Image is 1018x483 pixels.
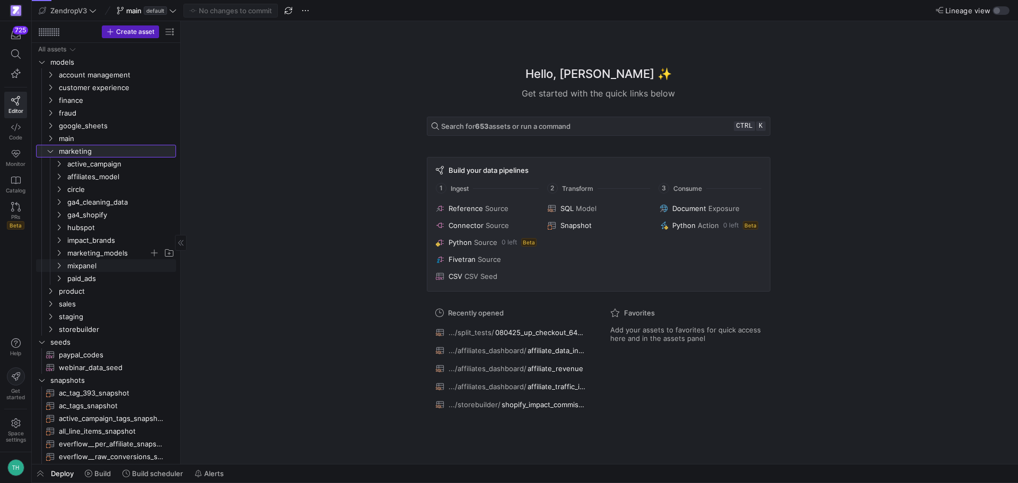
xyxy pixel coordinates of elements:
[36,68,176,81] div: Press SPACE to select this row.
[36,425,176,437] div: Press SPACE to select this row.
[434,253,539,266] button: FivetranSource
[528,346,586,355] span: affiliate_data_input
[36,387,176,399] div: Press SPACE to select this row.
[59,311,174,323] span: staging
[36,81,176,94] div: Press SPACE to select this row.
[4,2,27,20] a: https://storage.googleapis.com/y42-prod-data-exchange/images/qZXOSqkTtPuVcXVzF40oUlM07HVTwZXfPK0U...
[474,238,497,247] span: Source
[36,450,176,463] a: everflow__raw_conversions_snapshot​​​​​​​
[6,430,26,443] span: Space settings
[464,272,497,280] span: CSV Seed
[560,221,592,230] span: Snapshot
[6,161,25,167] span: Monitor
[36,208,176,221] div: Press SPACE to select this row.
[6,187,25,194] span: Catalog
[50,6,87,15] span: ZendropV3
[67,158,174,170] span: active_campaign
[59,145,174,157] span: marketing
[576,204,596,213] span: Model
[59,133,174,145] span: main
[36,310,176,323] div: Press SPACE to select this row.
[59,438,164,450] span: everflow__per_affiliate_snapshot​​​​​​​
[6,388,25,400] span: Get started
[59,120,174,132] span: google_sheets
[448,309,504,317] span: Recently opened
[36,272,176,285] div: Press SPACE to select this row.
[427,87,770,100] div: Get started with the quick links below
[4,92,27,118] a: Editor
[67,183,174,196] span: circle
[657,202,763,215] button: DocumentExposure
[13,26,28,34] div: 725
[449,238,472,247] span: Python
[449,272,462,280] span: CSV
[434,270,539,283] button: CSVCSV Seed
[708,204,740,213] span: Exposure
[36,323,176,336] div: Press SPACE to select this row.
[67,260,174,272] span: mixpanel
[36,196,176,208] div: Press SPACE to select this row.
[449,346,526,355] span: .../affiliates_dashboard/
[495,328,586,337] span: 080425_up_checkout_64off_year_plus
[449,400,501,409] span: .../storebuilder/
[59,298,174,310] span: sales
[36,170,176,183] div: Press SPACE to select this row.
[11,5,21,16] img: https://storage.googleapis.com/y42-prod-data-exchange/images/qZXOSqkTtPuVcXVzF40oUlM07HVTwZXfPK0U...
[59,387,164,399] span: ac_tag_393_snapshot​​​​​​​
[4,456,27,479] button: TH
[59,412,164,425] span: active_campaign_tags_snapshot​​​​​​​
[36,56,176,68] div: Press SPACE to select this row.
[4,198,27,234] a: PRsBeta
[59,69,174,81] span: account management
[59,362,164,374] span: webinar_data_seed​​​​​​
[59,107,174,119] span: fraud
[36,437,176,450] div: Press SPACE to select this row.
[59,323,174,336] span: storebuilder
[116,28,154,36] span: Create asset
[723,222,739,229] span: 0 left
[36,247,176,259] div: Press SPACE to select this row.
[59,451,164,463] span: everflow__raw_conversions_snapshot​​​​​​​
[80,464,116,482] button: Build
[36,361,176,374] div: Press SPACE to select this row.
[59,285,174,297] span: product
[144,6,167,15] span: default
[528,382,586,391] span: affiliate_traffic_input
[67,273,174,285] span: paid_ads
[449,364,526,373] span: .../affiliates_dashboard/
[50,56,174,68] span: models
[8,108,23,114] span: Editor
[4,145,27,171] a: Monitor
[610,326,762,343] span: Add your assets to favorites for quick access here and in the assets panel
[36,450,176,463] div: Press SPACE to select this row.
[4,171,27,198] a: Catalog
[36,336,176,348] div: Press SPACE to select this row.
[36,297,176,310] div: Press SPACE to select this row.
[102,25,159,38] button: Create asset
[36,4,99,17] button: ZendropV3
[4,118,27,145] a: Code
[36,94,176,107] div: Press SPACE to select this row.
[4,25,27,45] button: 725
[114,4,179,17] button: maindefault
[204,469,224,478] span: Alerts
[624,309,655,317] span: Favorites
[743,221,758,230] span: Beta
[441,122,571,130] span: Search for assets or run a command
[59,94,174,107] span: finance
[67,222,174,234] span: hubspot
[36,425,176,437] a: all_line_items_snapshot​​​​​​​
[7,221,24,230] span: Beta
[118,464,188,482] button: Build scheduler
[36,107,176,119] div: Press SPACE to select this row.
[67,196,174,208] span: ga4_cleaning_data
[433,362,589,375] button: .../affiliates_dashboard/affiliate_revenue
[433,326,589,339] button: .../split_tests/080425_up_checkout_64off_year_plus
[36,348,176,361] div: Press SPACE to select this row.
[657,219,763,232] button: PythonAction0 leftBeta
[36,387,176,399] a: ac_tag_393_snapshot​​​​​​​
[560,204,574,213] span: SQL
[38,46,66,53] div: All assets
[59,349,164,361] span: paypal_codes​​​​​​
[478,255,501,264] span: Source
